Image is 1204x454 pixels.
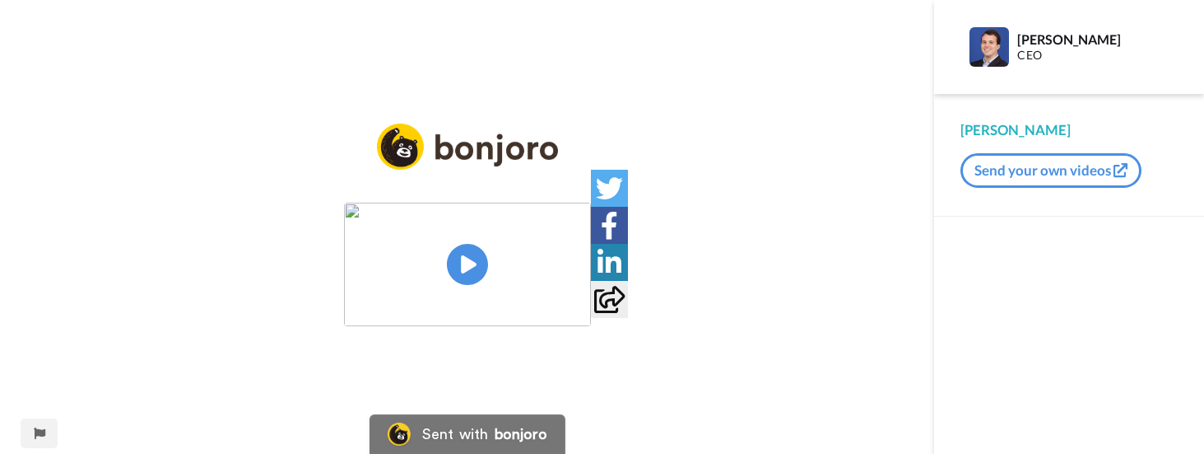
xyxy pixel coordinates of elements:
[388,423,411,446] img: Bonjoro Logo
[1017,49,1177,63] div: CEO
[344,203,591,326] img: b55223f2-2a84-4c51-acfb-2a3c2b93be6b.jpg
[495,427,547,442] div: bonjoro
[1017,31,1177,47] div: [PERSON_NAME]
[960,153,1141,188] button: Send your own videos
[422,427,488,442] div: Sent with
[377,124,558,171] img: logo_full.png
[969,27,1009,67] img: Profile Image
[960,120,1178,140] div: [PERSON_NAME]
[370,414,565,454] a: Bonjoro LogoSent withbonjoro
